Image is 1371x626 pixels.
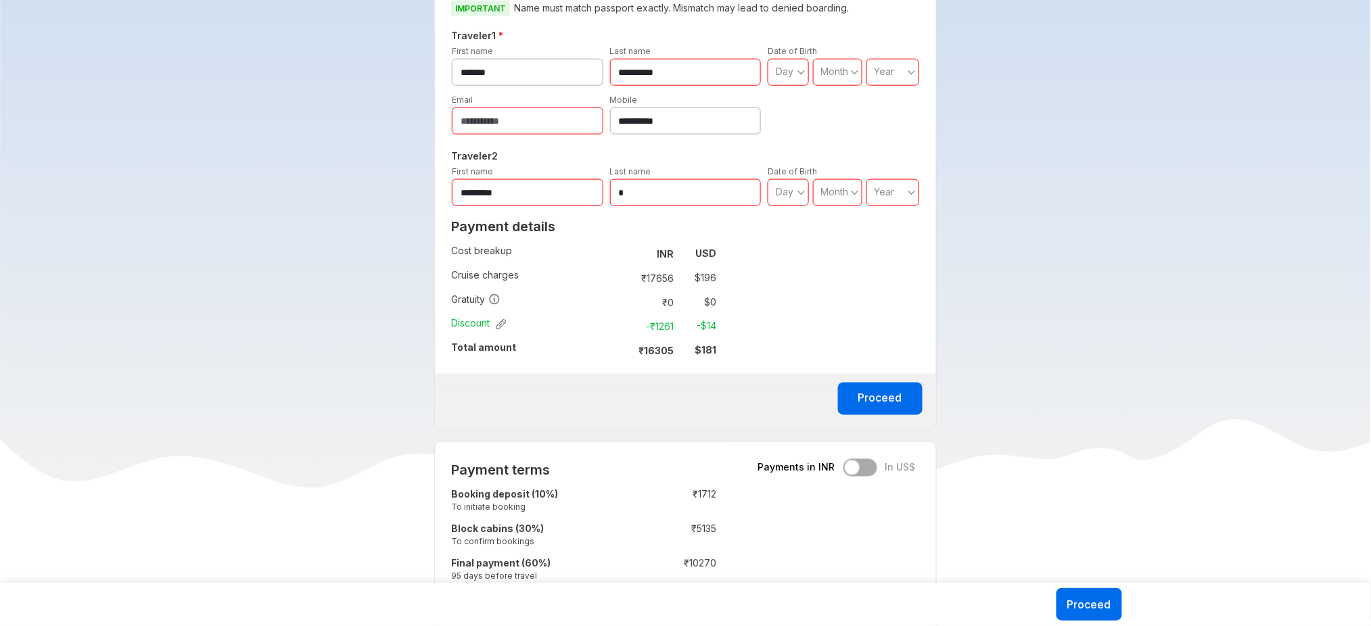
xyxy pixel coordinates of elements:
[451,241,616,266] td: Cost breakup
[451,218,716,235] h2: Payment details
[851,66,859,79] svg: angle down
[448,148,923,164] h5: Traveler 2
[636,485,716,520] td: ₹ 1712
[451,342,516,354] strong: Total amount
[797,186,806,199] svg: angle down
[616,290,622,314] td: :
[610,95,638,105] label: Mobile
[452,95,473,105] label: Email
[629,485,636,520] td: :
[797,66,806,79] svg: angle down
[776,186,793,197] span: Day
[451,571,629,582] small: 95 days before travel
[616,266,622,290] td: :
[610,46,651,56] label: Last name
[451,1,510,16] span: IMPORTANT
[851,186,859,199] svg: angle down
[875,66,895,77] span: Year
[636,520,716,554] td: ₹ 5135
[679,317,716,336] td: -$ 14
[616,241,622,266] td: :
[908,66,916,79] svg: angle down
[758,461,835,475] span: Payments in INR
[821,66,849,77] span: Month
[452,166,493,176] label: First name
[679,268,716,287] td: $ 196
[616,314,622,339] td: :
[610,166,651,176] label: Last name
[452,46,493,56] label: First name
[451,536,629,548] small: To confirm bookings
[885,461,916,475] span: In US$
[629,520,636,554] td: :
[821,186,849,197] span: Month
[695,247,716,259] strong: USD
[768,166,817,176] label: Date of Birth
[1056,588,1122,621] button: Proceed
[638,345,674,357] strong: ₹ 16305
[451,462,716,479] h2: Payment terms
[636,554,716,589] td: ₹ 10270
[908,186,916,199] svg: angle down
[695,345,716,356] strong: $ 181
[451,317,507,331] span: Discount
[657,248,674,260] strong: INR
[451,558,551,569] strong: Final payment (60%)
[679,293,716,312] td: $ 0
[875,186,895,197] span: Year
[451,489,558,500] strong: Booking deposit (10%)
[451,293,501,306] span: Gratuity
[622,293,679,312] td: ₹ 0
[451,523,544,535] strong: Block cabins (30%)
[448,28,923,44] h5: Traveler 1
[776,66,793,77] span: Day
[451,266,616,290] td: Cruise charges
[768,46,817,56] label: Date of Birth
[622,268,679,287] td: ₹ 17656
[622,317,679,336] td: -₹ 1261
[838,383,923,415] button: Proceed
[629,554,636,589] td: :
[451,502,629,513] small: To initiate booking
[616,339,622,363] td: :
